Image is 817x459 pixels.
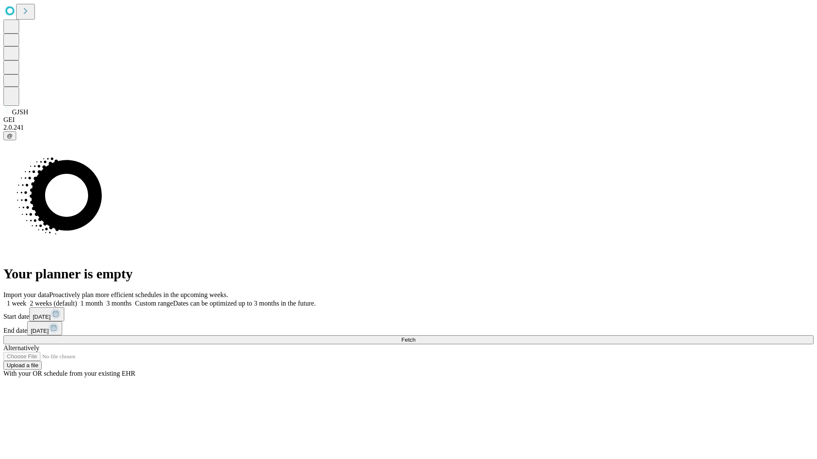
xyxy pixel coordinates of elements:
div: End date [3,321,814,335]
span: 1 month [80,300,103,307]
h1: Your planner is empty [3,266,814,282]
button: Upload a file [3,361,42,370]
span: @ [7,133,13,139]
span: 1 week [7,300,26,307]
span: With your OR schedule from your existing EHR [3,370,135,377]
span: [DATE] [31,328,49,334]
div: GEI [3,116,814,124]
span: 3 months [106,300,131,307]
button: Fetch [3,335,814,344]
span: [DATE] [33,314,51,320]
span: Fetch [401,337,415,343]
span: Custom range [135,300,173,307]
button: [DATE] [29,307,64,321]
div: Start date [3,307,814,321]
div: 2.0.241 [3,124,814,131]
span: Import your data [3,291,49,298]
span: Proactively plan more efficient schedules in the upcoming weeks. [49,291,228,298]
span: GJSH [12,108,28,116]
button: [DATE] [27,321,62,335]
span: Alternatively [3,344,39,351]
span: Dates can be optimized up to 3 months in the future. [173,300,316,307]
button: @ [3,131,16,140]
span: 2 weeks (default) [30,300,77,307]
